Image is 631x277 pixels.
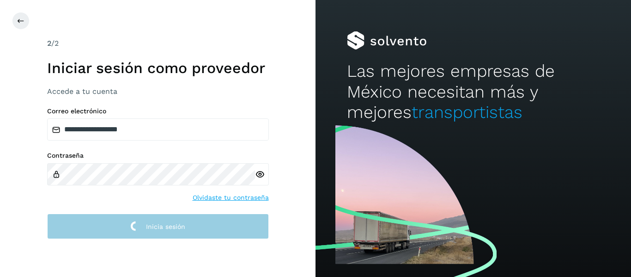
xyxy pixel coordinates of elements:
[193,193,269,203] a: Olvidaste tu contraseña
[47,214,269,239] button: Inicia sesión
[412,102,522,122] span: transportistas
[47,39,51,48] span: 2
[146,223,185,230] span: Inicia sesión
[347,61,599,123] h2: Las mejores empresas de México necesitan más y mejores
[47,107,269,115] label: Correo electrónico
[47,38,269,49] div: /2
[47,59,269,77] h1: Iniciar sesión como proveedor
[47,87,269,96] h3: Accede a tu cuenta
[47,152,269,160] label: Contraseña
